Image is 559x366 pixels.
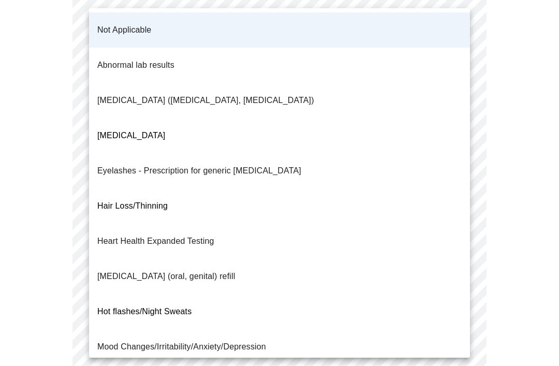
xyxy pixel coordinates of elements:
[97,96,314,105] span: [MEDICAL_DATA] ([MEDICAL_DATA], [MEDICAL_DATA])
[97,61,174,69] span: Abnormal lab results
[97,235,214,247] p: Heart Health Expanded Testing
[97,131,165,140] span: [MEDICAL_DATA]
[97,307,192,316] span: Hot flashes/Night Sweats
[97,341,266,353] p: Mood Changes/Irritability/Anxiety/Depression
[97,272,235,281] span: [MEDICAL_DATA] (oral, genital) refill
[97,201,168,210] span: Hair Loss/Thinning
[97,24,151,36] p: Not Applicable
[97,165,301,177] p: Eyelashes - Prescription for generic [MEDICAL_DATA]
